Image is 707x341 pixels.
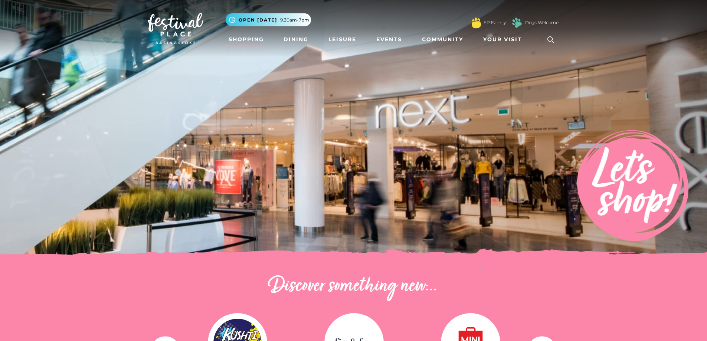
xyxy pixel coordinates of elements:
[484,19,506,26] a: FP Family
[280,17,309,23] span: 9.30am-7pm
[148,13,203,44] img: Festival Place Logo
[226,13,311,26] button: Open [DATE] 9.30am-7pm
[325,33,359,46] a: Leisure
[525,19,560,26] a: Dogs Welcome!
[419,33,466,46] a: Community
[239,17,277,23] span: Open [DATE]
[373,33,405,46] a: Events
[483,36,522,43] span: Your Visit
[148,275,560,298] h2: Discover something new...
[281,33,311,46] a: Dining
[480,33,528,46] a: Your Visit
[226,33,267,46] a: Shopping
